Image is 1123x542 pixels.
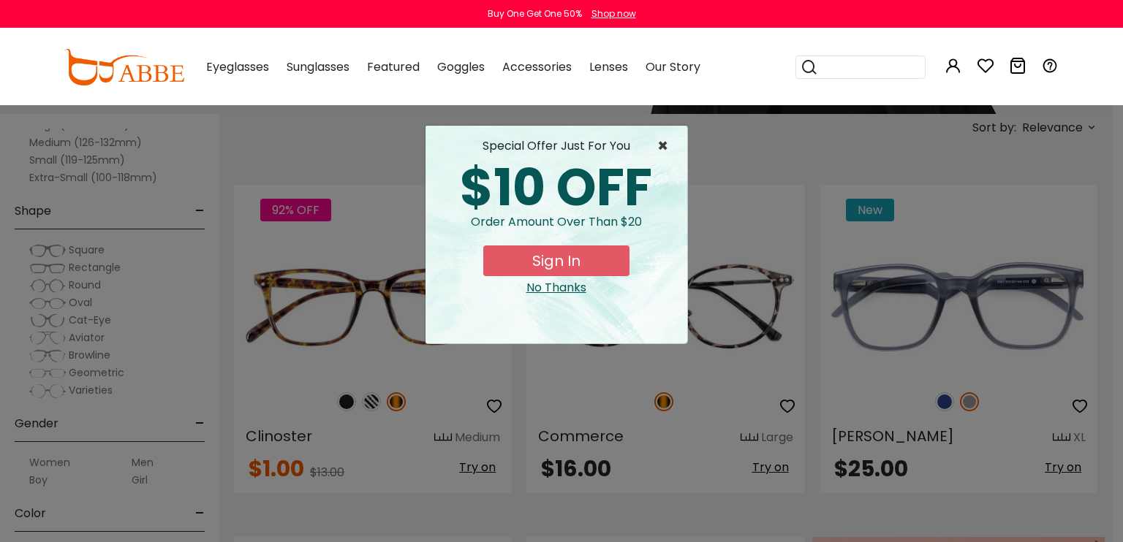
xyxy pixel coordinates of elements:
[584,7,636,20] a: Shop now
[64,49,184,85] img: abbeglasses.com
[657,137,676,155] span: ×
[591,7,636,20] div: Shop now
[437,213,676,245] div: Order amount over than $20
[367,58,420,75] span: Featured
[502,58,572,75] span: Accessories
[657,137,676,155] button: Close
[589,58,628,75] span: Lenses
[437,162,676,213] div: $10 OFF
[287,58,349,75] span: Sunglasses
[646,58,700,75] span: Our Story
[437,279,676,297] div: Close
[437,58,485,75] span: Goggles
[488,7,582,20] div: Buy One Get One 50%
[437,137,676,155] div: special offer just for you
[483,245,629,276] button: Sign In
[206,58,269,75] span: Eyeglasses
